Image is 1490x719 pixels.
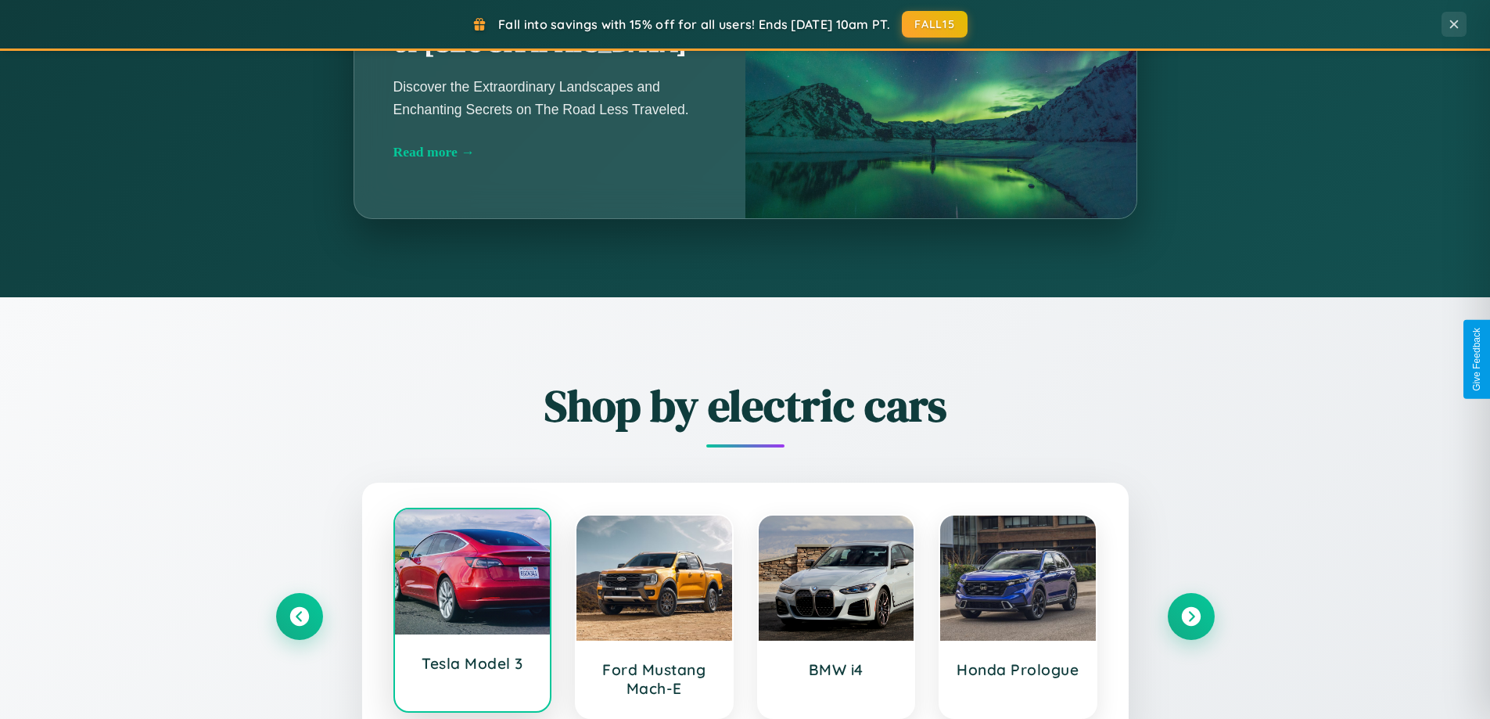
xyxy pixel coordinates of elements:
h3: Tesla Model 3 [411,654,535,673]
span: Fall into savings with 15% off for all users! Ends [DATE] 10am PT. [498,16,890,32]
p: Discover the Extraordinary Landscapes and Enchanting Secrets on The Road Less Traveled. [393,76,706,120]
h3: Honda Prologue [956,660,1080,679]
h3: Ford Mustang Mach-E [592,660,716,698]
h2: Shop by electric cars [276,376,1215,436]
div: Give Feedback [1471,328,1482,391]
div: Read more → [393,144,706,160]
h3: BMW i4 [774,660,899,679]
button: FALL15 [902,11,968,38]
